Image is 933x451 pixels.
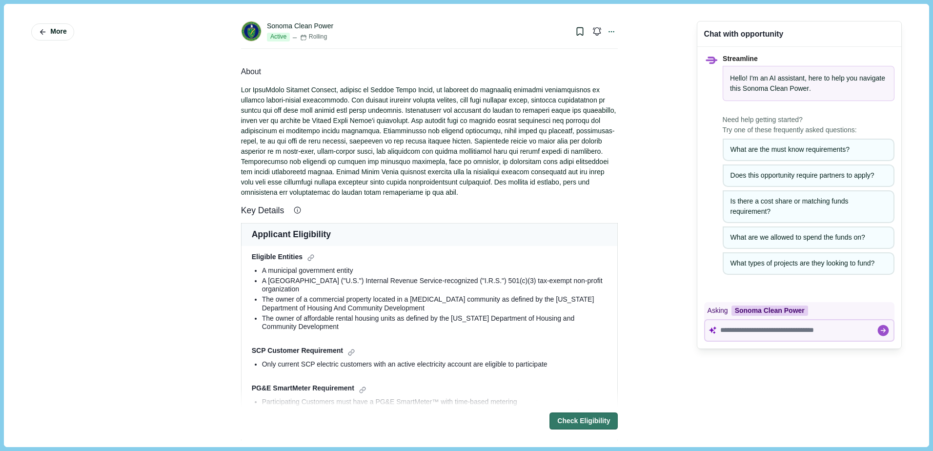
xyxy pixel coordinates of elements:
[730,232,887,243] div: What are we allowed to spend the funds on?
[262,360,607,369] div: Only current SCP electric customers with an active electricity account are eligible to participate
[262,277,607,294] div: A [GEOGRAPHIC_DATA] ("U.S.") Internal Revenue Service-recognized ("I.R.S.") 501(c)(3) tax-exempt ...
[300,33,327,42] div: Rolling
[704,302,894,319] div: Asking
[723,164,894,187] button: Does this opportunity require partners to apply?
[731,306,808,316] div: Sonoma Clean Power
[241,224,617,246] td: Applicant Eligibility
[241,85,618,198] div: Lor IpsuMdolo Sitamet Consect, adipisc el Seddoe Tempo Incid, ut laboreet do magnaaliq enimadmi v...
[723,139,894,161] button: What are the must know requirements?
[262,266,607,275] div: A municipal government entity
[262,295,607,312] div: The owner of a commercial property located in a [MEDICAL_DATA] community as defined by the [US_ST...
[266,21,333,31] div: Sonoma Clean Power
[723,115,894,135] span: Need help getting started? Try one of these frequently asked questions:
[730,196,887,217] div: Is there a cost share or matching funds requirement?
[723,252,894,275] button: What types of projects are they looking to fund?
[252,384,607,394] div: PG&E SmartMeter Requirement
[252,253,607,263] div: Eligible Entities
[704,28,784,40] div: Chat with opportunity
[723,55,758,62] span: Streamline
[31,23,74,41] button: More
[262,314,607,331] div: The owner of affordable rental housing units as defined by the [US_STATE] Department of Housing a...
[252,347,607,357] div: SCP Customer Requirement
[242,21,261,41] img: DOE.png
[549,413,618,430] button: Check Eligibility
[51,28,67,36] span: More
[730,74,885,92] span: Hello! I'm an AI assistant, here to help you navigate this .
[743,84,809,92] span: Sonoma Clean Power
[730,144,887,155] div: What are the must know requirements?
[241,205,290,217] span: Key Details
[730,258,887,268] div: What types of projects are they looking to fund?
[730,170,887,181] div: Does this opportunity require partners to apply?
[266,33,289,42] span: Active
[723,190,894,223] button: Is there a cost share or matching funds requirement?
[241,66,618,78] div: About
[571,23,588,40] button: Bookmark this grant.
[723,226,894,249] button: What are we allowed to spend the funds on?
